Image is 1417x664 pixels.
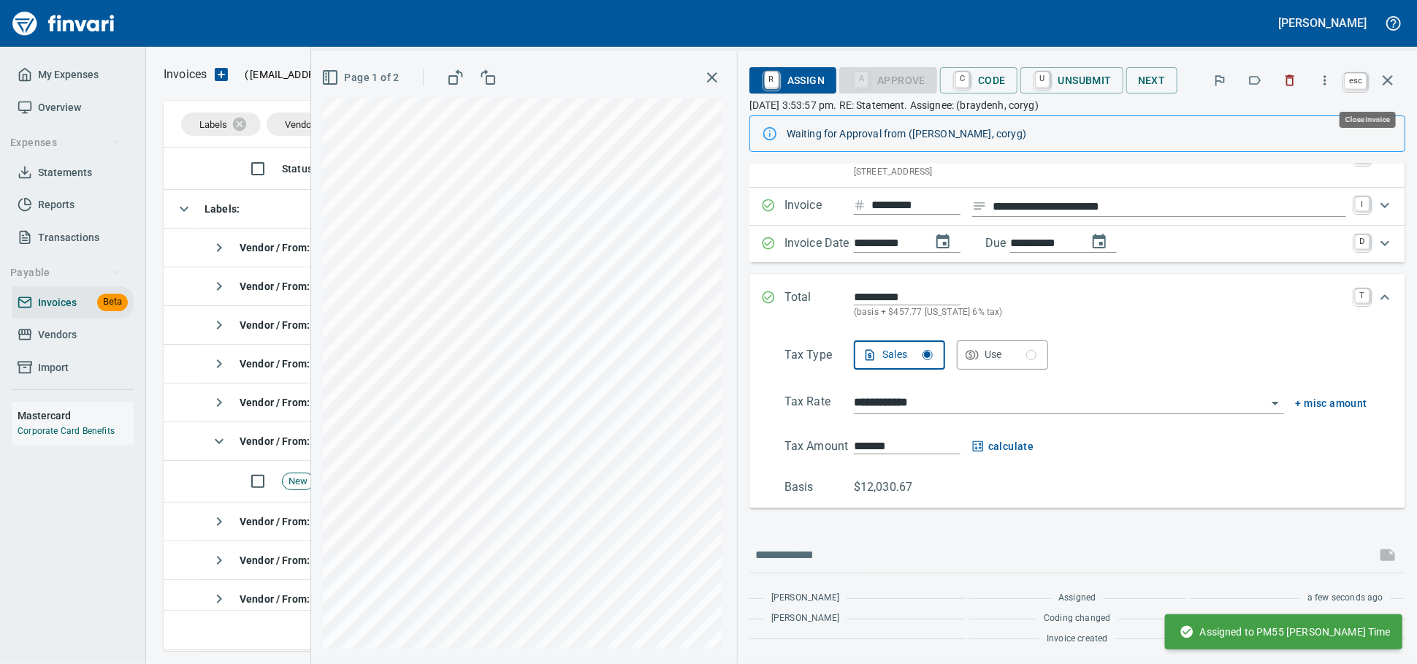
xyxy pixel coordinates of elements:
p: Basis [784,478,854,496]
img: Finvari [9,6,118,41]
button: [PERSON_NAME] [1275,12,1370,34]
a: InvoicesBeta [12,286,134,319]
span: [PERSON_NAME] [771,611,839,626]
p: [DATE] 3:53:57 pm. RE: Statement. Assignee: (braydenh, coryg) [749,98,1405,112]
span: [PERSON_NAME] CAT <[EMAIL_ADDRESS][DOMAIN_NAME]> [240,593,590,605]
h5: [PERSON_NAME] [1279,15,1367,31]
a: U [1036,72,1050,88]
p: Tax Amount [784,438,854,456]
a: I [1355,196,1370,211]
div: Expand [749,140,1405,188]
span: Lakeside Industries Inc. (1-10589) [240,516,470,527]
span: Import [38,359,69,377]
a: My Expenses [12,58,134,91]
button: change date [925,224,960,259]
nav: breadcrumb [164,66,207,83]
p: Tax Rate [784,393,854,414]
div: Coding Required [839,72,937,85]
span: Code [952,68,1006,93]
button: Use [957,340,1048,370]
span: Vendor / From [285,119,343,130]
div: Waiting for Approval from ([PERSON_NAME], coryg) [787,121,1393,147]
span: Assigned to PM55 [PERSON_NAME] Time [1180,625,1391,639]
span: Status [282,160,332,178]
span: Unsubmit [1032,68,1112,93]
p: $12,030.67 [854,478,923,496]
a: Statements [12,156,134,189]
span: Invoice created [1047,632,1108,646]
div: Labels [181,112,261,136]
a: C [955,72,969,88]
svg: Invoice number [854,196,866,214]
strong: Vendor / From : [240,554,312,566]
span: Sunstate Equipment Co (1-30297) [240,397,470,408]
span: OSW Equipment & Repair LLC (1-25821) [240,358,497,370]
strong: Vendor / From : [240,319,312,331]
p: ( ) [236,67,421,82]
span: [PERSON_NAME] [771,591,839,606]
button: Upload an Invoice [207,66,236,83]
p: Vendor [784,148,854,179]
button: + misc amount [1296,394,1367,413]
span: Beta [97,294,128,310]
p: Tax Type [784,346,854,370]
a: D [1355,234,1370,249]
div: Expand [749,226,1405,262]
span: Suncore Construction and Materials Inc. (1-38881) [240,435,547,447]
strong: Labels : [205,203,240,215]
a: Corporate Card Benefits [18,426,115,436]
button: Sales [854,340,945,370]
span: Statements [38,164,92,182]
button: calculate [972,438,1034,456]
a: R [765,72,779,88]
span: This records your message into the invoice and notifies anyone mentioned [1370,538,1405,573]
a: Overview [12,91,134,124]
span: New [283,475,313,489]
p: Invoice Date [784,234,854,253]
button: Next [1126,67,1177,94]
strong: Vendor / From : [240,281,312,292]
span: Mascott Equipment Co. Inc (1-10630) [240,281,486,292]
span: Reports [38,196,75,214]
span: Overview [38,99,81,117]
button: Labels [1239,64,1271,96]
strong: Vendor / From : [240,358,312,370]
button: Expenses [4,129,126,156]
span: Page 1 of 2 [324,69,400,87]
button: Open [1265,393,1286,413]
span: Tapani Materials (1-29544) [240,554,438,566]
p: Due [985,234,1055,252]
p: Total [784,289,854,320]
p: [STREET_ADDRESS] [854,165,1346,180]
a: Transactions [12,221,134,254]
span: Parkrose Hardware (1-10776) [240,319,451,331]
span: Expenses [10,134,121,152]
a: Import [12,351,134,384]
div: Vendor / From [267,112,377,136]
span: a few seconds ago [1307,591,1383,606]
strong: Vendor / From : [240,397,312,408]
p: (basis + $457.77 [US_STATE] 6% tax) [854,305,1346,320]
span: Labels [199,119,227,130]
button: More [1309,64,1341,96]
button: Payable [4,259,126,286]
span: Invoices [38,294,77,312]
button: Page 1 of 2 [318,64,405,91]
span: Vendors [38,326,77,344]
a: Reports [12,188,134,221]
span: [EMAIL_ADDRESS][DOMAIN_NAME] [248,67,416,82]
span: My Expenses [38,66,99,84]
strong: Vendor / From : [240,516,312,527]
span: Potter Webster Company Inc (1-10818) [240,242,494,253]
a: T [1355,289,1370,303]
strong: Vendor / From : [240,242,312,253]
div: Expand [749,274,1405,335]
span: Assign [761,68,825,93]
div: Expand [749,188,1405,225]
p: Invoice [784,196,854,216]
button: change due date [1082,224,1117,259]
div: Sales [882,346,933,364]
